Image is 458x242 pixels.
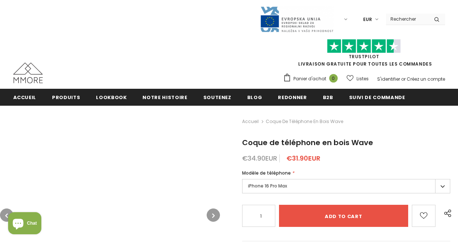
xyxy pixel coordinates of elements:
[363,16,372,23] span: EUR
[283,73,341,84] a: Panier d'achat 0
[260,6,334,33] img: Javni Razpis
[242,154,277,163] span: €34.90EUR
[142,94,187,101] span: Notre histoire
[260,16,334,22] a: Javni Razpis
[349,53,379,60] a: TrustPilot
[266,117,343,126] span: Coque de téléphone en bois Wave
[242,170,291,176] span: Modèle de téléphone
[329,74,338,83] span: 0
[347,72,369,85] a: Listes
[203,89,231,105] a: soutenez
[293,75,326,83] span: Panier d'achat
[242,179,451,193] label: iPhone 16 Pro Max
[96,94,127,101] span: Lookbook
[323,94,333,101] span: B2B
[52,89,80,105] a: Produits
[283,42,445,67] span: LIVRAISON GRATUITE POUR TOUTES LES COMMANDES
[323,89,333,105] a: B2B
[247,89,262,105] a: Blog
[357,75,369,83] span: Listes
[349,94,405,101] span: Suivi de commande
[278,94,307,101] span: Redonner
[279,205,408,227] input: Add to cart
[349,89,405,105] a: Suivi de commande
[52,94,80,101] span: Produits
[377,76,400,82] a: S'identifier
[13,63,43,83] img: Cas MMORE
[96,89,127,105] a: Lookbook
[247,94,262,101] span: Blog
[242,137,373,148] span: Coque de téléphone en bois Wave
[386,14,428,24] input: Search Site
[286,154,320,163] span: €31.90EUR
[401,76,406,82] span: or
[242,117,259,126] a: Accueil
[13,89,37,105] a: Accueil
[278,89,307,105] a: Redonner
[6,212,44,236] inbox-online-store-chat: Shopify online store chat
[13,94,37,101] span: Accueil
[407,76,445,82] a: Créez un compte
[142,89,187,105] a: Notre histoire
[203,94,231,101] span: soutenez
[327,39,401,53] img: Faites confiance aux étoiles pilotes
